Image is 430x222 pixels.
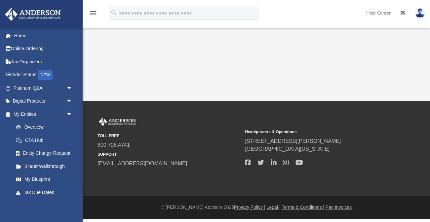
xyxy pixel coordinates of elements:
[83,204,430,211] div: © [PERSON_NAME] Advisors 2025
[5,29,83,42] a: Home
[5,199,79,212] a: My Anderson Teamarrow_drop_down
[66,199,79,212] span: arrow_drop_down
[110,9,118,16] i: search
[9,186,83,199] a: Tax Due Dates
[5,68,83,82] a: Order StatusNEW
[89,9,97,17] i: menu
[9,134,83,147] a: CTA Hub
[98,151,240,157] small: SUPPORT
[98,161,187,166] a: [EMAIL_ADDRESS][DOMAIN_NAME]
[89,13,97,17] a: menu
[326,205,352,210] a: Pay Invoices
[38,70,53,80] div: NEW
[5,81,83,95] a: Platinum Q&Aarrow_drop_down
[5,55,83,68] a: Tax Organizers
[66,95,79,108] span: arrow_drop_down
[66,81,79,95] span: arrow_drop_down
[9,147,83,160] a: Entity Change Request
[98,117,137,126] img: Anderson Advisors Platinum Portal
[9,160,83,173] a: Binder Walkthrough
[3,8,63,21] img: Anderson Advisors Platinum Portal
[245,138,341,144] a: [STREET_ADDRESS][PERSON_NAME]
[5,108,83,121] a: My Entitiesarrow_drop_down
[282,205,324,210] a: Terms & Conditions |
[415,8,425,18] img: User Pic
[245,129,388,135] small: Headquarters & Operations
[5,42,83,55] a: Online Ordering
[98,133,240,139] small: TOLL FREE
[234,205,265,210] a: Privacy Policy |
[5,95,83,108] a: Digital Productsarrow_drop_down
[66,108,79,121] span: arrow_drop_down
[9,173,79,186] a: My Blueprint
[245,146,330,152] a: [GEOGRAPHIC_DATA][US_STATE]
[98,142,130,148] a: 800.706.4741
[267,205,281,210] a: Legal |
[9,121,83,134] a: Overview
